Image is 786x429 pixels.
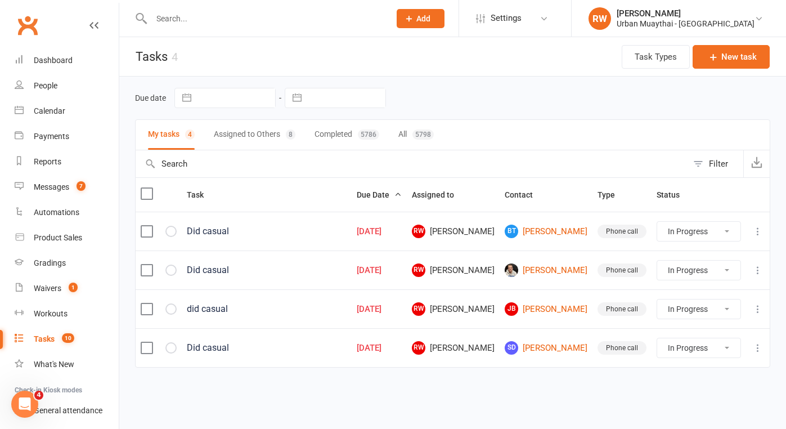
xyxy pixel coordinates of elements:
button: Task Types [622,45,690,69]
div: Waivers [34,284,61,293]
div: Messages [34,182,69,191]
button: Assigned to Others8 [214,120,295,150]
a: General attendance kiosk mode [15,398,119,423]
button: Assigned to [412,188,466,202]
span: Status [657,190,692,199]
button: Add [397,9,444,28]
button: Type [598,188,627,202]
div: Phone call [598,263,646,277]
button: New task [693,45,770,69]
span: RW [412,302,425,316]
div: [DATE] [357,343,402,353]
span: 1 [69,283,78,292]
button: Filter [688,150,743,177]
button: Completed5786 [315,120,379,150]
div: Urban Muaythai - [GEOGRAPHIC_DATA] [617,19,754,29]
div: 5798 [412,129,434,140]
span: 10 [62,333,74,343]
div: Did casual [187,342,347,354]
a: People [15,73,119,99]
span: Type [598,190,627,199]
span: SD [505,341,518,355]
a: Dashboard [15,48,119,73]
div: Payments [34,132,69,141]
span: RW [412,341,425,355]
span: [PERSON_NAME] [412,263,495,277]
img: Harlan Norris [505,263,518,277]
div: Workouts [34,309,68,318]
a: SD[PERSON_NAME] [505,341,587,355]
div: General attendance [34,406,102,415]
button: My tasks4 [148,120,195,150]
label: Due date [135,93,166,102]
div: [PERSON_NAME] [617,8,754,19]
span: [PERSON_NAME] [412,302,495,316]
span: Contact [505,190,545,199]
span: [PERSON_NAME] [412,341,495,355]
a: Workouts [15,301,119,327]
div: RW [589,7,611,30]
a: Tasks 10 [15,327,119,352]
a: Reports [15,149,119,175]
button: Contact [505,188,545,202]
div: Calendar [34,106,65,115]
div: Gradings [34,258,66,267]
input: Search [136,150,688,177]
button: Task [187,188,216,202]
a: Gradings [15,251,119,276]
span: Assigned to [412,190,466,199]
div: 4 [172,50,178,64]
div: Product Sales [34,233,82,242]
div: Dashboard [34,56,73,65]
div: [DATE] [357,266,402,275]
a: Payments [15,124,119,149]
span: Task [187,190,216,199]
a: What's New [15,352,119,377]
div: People [34,81,57,90]
button: All5798 [398,120,434,150]
a: Product Sales [15,225,119,251]
iframe: Intercom live chat [11,391,38,418]
div: Phone call [598,302,646,316]
span: Add [416,14,430,23]
span: Settings [491,6,522,31]
div: Phone call [598,225,646,238]
a: [PERSON_NAME] [505,263,587,277]
span: RW [412,225,425,238]
div: did casual [187,303,347,315]
a: JB[PERSON_NAME] [505,302,587,316]
button: Due Date [357,188,402,202]
span: JB [505,302,518,316]
input: Search... [148,11,382,26]
div: 4 [185,129,195,140]
a: Calendar [15,99,119,124]
div: Phone call [598,341,646,355]
div: Did casual [187,265,347,276]
span: RW [412,263,425,277]
a: Waivers 1 [15,276,119,301]
div: 5786 [358,129,379,140]
span: [PERSON_NAME] [412,225,495,238]
a: Messages 7 [15,175,119,200]
span: BT [505,225,518,238]
a: BT[PERSON_NAME] [505,225,587,238]
a: Clubworx [14,11,42,39]
button: Status [657,188,692,202]
span: 4 [34,391,43,400]
span: Due Date [357,190,402,199]
div: Tasks [34,334,55,343]
div: Automations [34,208,79,217]
div: Reports [34,157,61,166]
h1: Tasks [119,37,178,76]
div: What's New [34,360,74,369]
div: [DATE] [357,305,402,314]
div: [DATE] [357,227,402,236]
a: Automations [15,200,119,225]
div: Did casual [187,226,347,237]
span: 7 [77,181,86,191]
div: Filter [709,157,728,171]
div: 8 [286,129,295,140]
